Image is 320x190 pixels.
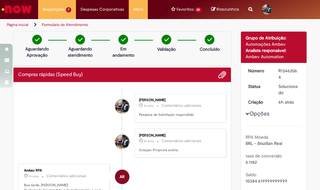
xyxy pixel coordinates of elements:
[5,19,182,31] ul: Trilhas de página
[112,46,134,58] p: Em andamento
[1,3,33,16] img: ServiceNow
[18,72,83,78] h2: Compras rápidas (Speed Buy) Histórico de tíquete
[139,148,220,153] p: Solução Proposta aceita.
[243,68,274,74] dt: Número
[177,6,194,13] span: Favoritos
[66,7,71,13] span: 7
[133,6,143,13] span: More
[29,174,39,178] time: 29/08/2025 14:38:53
[246,153,282,159] b: taxa de conversão
[144,139,154,143] time: 29/08/2025 15:19:54
[24,169,105,172] div: Ambev RPA
[47,173,87,179] small: Comentários adicionais
[139,112,220,117] p: Pesquisa de Satisfação respondida!
[32,35,42,44] img: check-circle-green.png
[118,35,128,44] img: check-circle-green.png
[195,7,202,13] span: 20
[115,99,129,114] div: Matheus Henrique Costa Pereira
[162,35,171,44] img: check-circle-green.png
[278,83,300,96] div: Solucionado
[7,22,28,27] a: Página inicial
[246,172,256,177] b: Saldo
[217,6,239,12] span: Rascunhos
[144,139,154,143] span: 2h atrás
[120,169,125,184] span: AR
[246,141,282,146] span: BRL - Brazilian Real
[246,178,287,184] span: 10384.619999999999
[25,46,49,58] p: Aguardando Aprovação
[278,99,294,105] time: 29/08/2025 11:58:51
[218,71,226,79] button: Adicionar anexos
[205,35,214,44] img: check-circle-green.png
[81,6,124,13] span: Despesas Corporativas
[157,46,176,52] p: Validação
[43,6,65,13] span: Requisições
[115,135,129,149] div: Matheus Henrique Costa Pereira
[162,103,202,108] small: Comentários adicionais
[75,35,85,44] img: check-circle-green.png
[200,46,220,52] p: Concluído
[246,35,302,41] div: Grupo de Atribuição:
[211,6,239,12] a: No momento, sua lista de rascunhos tem 0 Itens
[243,99,274,105] dt: Criação
[246,41,302,47] div: Automações Ambev
[246,134,268,140] b: RPA Moeda
[139,134,220,137] div: [PERSON_NAME]
[278,99,294,105] span: 6h atrás
[144,104,154,108] span: 2h atrás
[246,159,257,165] span: 6.1182
[246,54,302,60] div: Ambev Automation
[243,83,274,90] dt: Status
[42,22,88,27] a: Formulário de Atendimento
[246,47,302,54] div: Analista responsável:
[278,99,300,105] div: 29/08/2025 11:58:51
[162,138,202,144] small: Comentários adicionais
[139,98,220,102] div: [PERSON_NAME]
[144,104,154,108] time: 29/08/2025 15:20:17
[278,68,300,80] div: R13462064
[115,170,129,184] div: Ambev RPA
[68,46,92,58] p: Aguardando atendimento
[29,174,39,178] span: 3h atrás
